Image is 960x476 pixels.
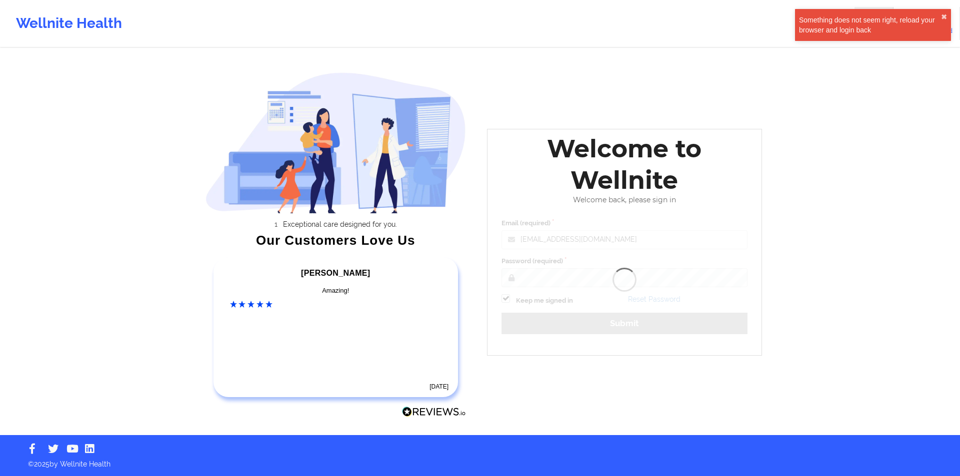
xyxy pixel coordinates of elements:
li: Exceptional care designed for you. [214,220,466,228]
div: Something does not seem right, reload your browser and login back [799,15,941,35]
img: wellnite-auth-hero_200.c722682e.png [205,72,466,213]
div: Welcome back, please sign in [494,196,754,204]
button: close [941,13,947,21]
div: Welcome to Wellnite [494,133,754,196]
span: [PERSON_NAME] [301,269,370,277]
div: Amazing! [230,286,442,296]
div: Our Customers Love Us [205,235,466,245]
a: Reviews.io Logo [402,407,466,420]
time: [DATE] [429,383,448,390]
img: Reviews.io Logo [402,407,466,417]
p: © 2025 by Wellnite Health [21,452,939,469]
